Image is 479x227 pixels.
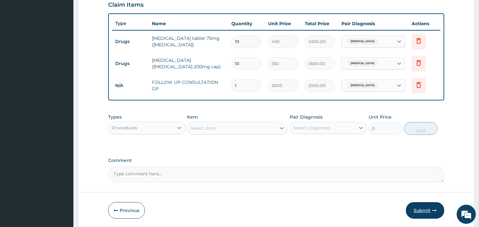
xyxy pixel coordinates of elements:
textarea: Type your message and hit 'Enter' [3,156,122,178]
span: [MEDICAL_DATA] [348,82,378,89]
div: Procedures [112,125,137,131]
th: Pair Diagnosis [338,17,408,30]
th: Actions [408,17,440,30]
span: [MEDICAL_DATA] [348,60,378,67]
h3: Claim Items [108,2,144,9]
label: Pair Diagnosis [290,114,323,120]
button: Previous [108,202,145,219]
label: Unit Price [369,114,392,120]
th: Name [149,17,228,30]
td: FOLLOW UP CONSULTATION GP [149,76,228,95]
span: [MEDICAL_DATA] [348,38,378,45]
label: Types [108,114,122,120]
span: We're online! [37,71,88,135]
div: Select Diagnosis [293,125,331,131]
td: N/A [112,80,149,92]
div: Chat with us now [33,36,107,44]
div: Select Item [191,125,216,131]
td: Drugs [112,58,149,70]
td: [MEDICAL_DATA] tablet 75mg ([MEDICAL_DATA]) [149,32,228,51]
td: [MEDICAL_DATA] ([MEDICAL_DATA] 200mg cap) [149,54,228,73]
img: d_794563401_company_1708531726252_794563401 [12,32,26,48]
th: Type [112,18,149,29]
th: Total Price [302,17,338,30]
th: Quantity [228,17,265,30]
th: Unit Price [265,17,302,30]
button: Add [404,122,438,135]
div: Minimize live chat window [105,3,120,18]
label: Comment [108,158,444,163]
td: Drugs [112,36,149,48]
button: Submit [406,202,444,219]
label: Item [187,114,198,120]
